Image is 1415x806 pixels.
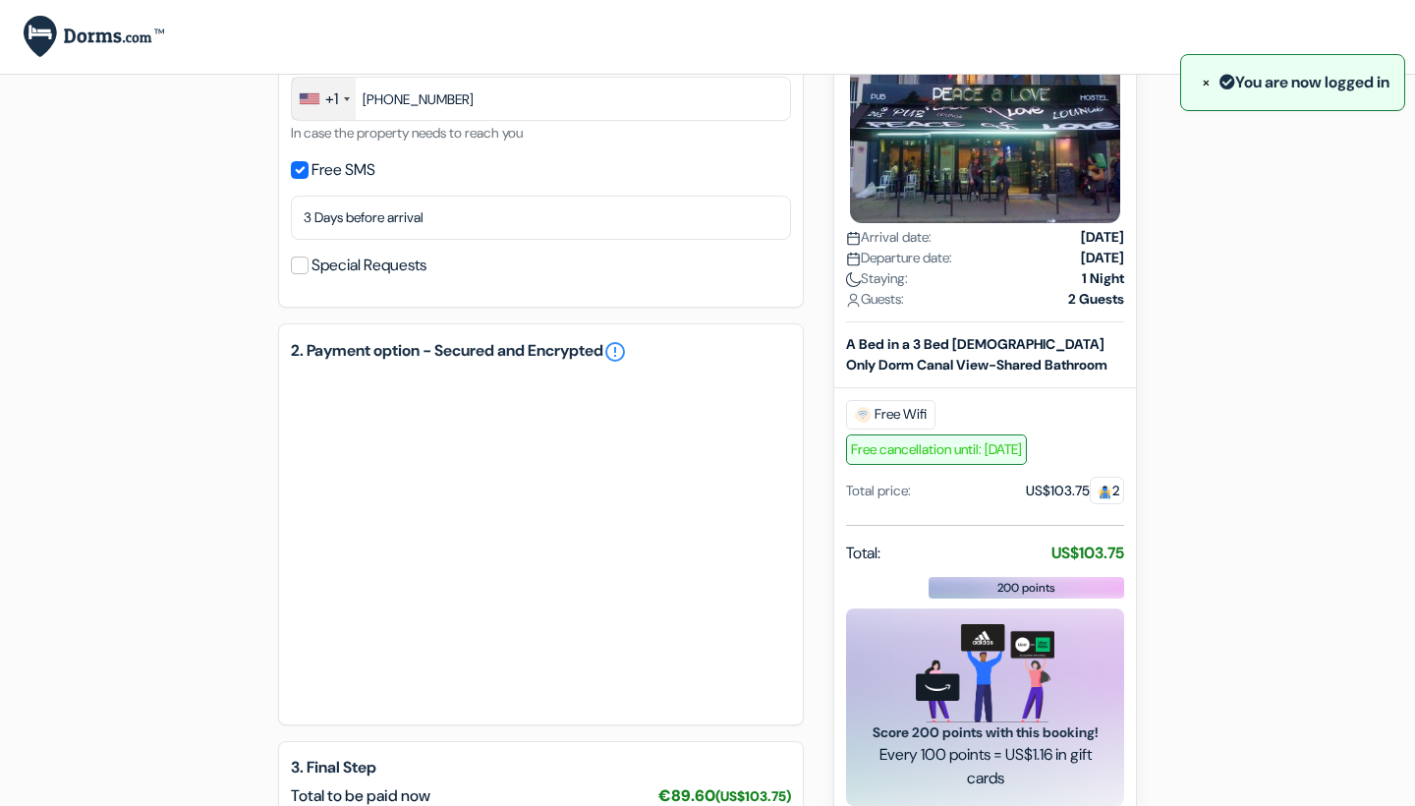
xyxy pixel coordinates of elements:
span: Score 200 points with this booking! [870,722,1101,743]
iframe: Secure payment input frame [311,391,771,689]
span: 2 [1090,476,1124,503]
small: (US$103.75) [715,787,791,805]
span: 200 points [997,578,1055,596]
img: user_icon.svg [846,292,861,307]
div: US$103.75 [1026,480,1124,500]
span: Staying: [846,267,908,288]
strong: [DATE] [1081,226,1124,247]
span: Free Wifi [846,399,935,429]
img: calendar.svg [846,230,861,245]
span: €89.60 [658,785,791,806]
input: 201-555-0123 [291,77,791,121]
span: Guests: [846,288,904,309]
div: United States: +1 [292,78,356,120]
span: Every 100 points = US$1.16 in gift cards [870,743,1101,790]
strong: 1 Night [1082,267,1124,288]
span: Departure date: [846,247,952,267]
strong: US$103.75 [1051,542,1124,562]
img: guest.svg [1098,484,1112,498]
div: +1 [325,87,338,111]
img: free_wifi.svg [855,406,871,422]
img: Dorms.com [24,16,164,58]
span: Total to be paid now [291,785,430,806]
div: Total price: [846,480,911,500]
span: Total: [846,541,880,564]
h5: 3. Final Step [291,758,791,777]
b: A Bed in a 3 Bed [DEMOGRAPHIC_DATA] Only Dorm Canal View-Shared Bathroom [846,334,1107,373]
span: Arrival date: [846,226,932,247]
img: gift_card_hero_new.png [916,623,1054,722]
small: In case the property needs to reach you [291,124,523,142]
span: Free cancellation until: [DATE] [846,433,1027,464]
span: × [1202,72,1211,92]
label: Special Requests [311,252,426,279]
strong: [DATE] [1081,247,1124,267]
img: moon.svg [846,271,861,286]
h5: 2. Payment option - Secured and Encrypted [291,340,791,364]
img: calendar.svg [846,251,861,265]
a: error_outline [603,340,627,364]
strong: 2 Guests [1068,288,1124,309]
label: Free SMS [311,156,375,184]
div: You are now logged in [1196,70,1389,95]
